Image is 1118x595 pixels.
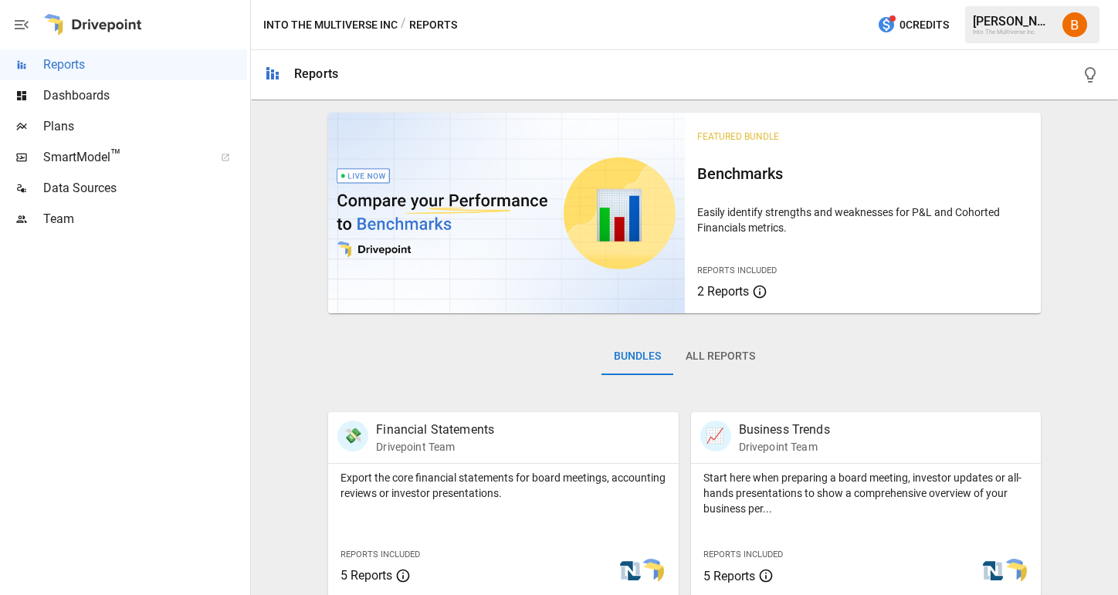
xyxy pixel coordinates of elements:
[340,470,666,501] p: Export the core financial statements for board meetings, accounting reviews or investor presentat...
[697,161,1028,186] h6: Benchmarks
[871,11,955,39] button: 0Credits
[376,421,494,439] p: Financial Statements
[110,146,121,165] span: ™
[739,439,830,455] p: Drivepoint Team
[697,284,749,299] span: 2 Reports
[899,15,949,35] span: 0 Credits
[700,421,731,451] div: 📈
[263,15,398,35] button: Into The Multiverse Inc
[703,569,755,583] span: 5 Reports
[43,148,204,167] span: SmartModel
[43,117,247,136] span: Plans
[697,265,777,276] span: Reports Included
[703,549,783,560] span: Reports Included
[337,421,368,451] div: 💸
[1053,3,1096,46] button: Brian Friedman
[639,559,664,583] img: smart model
[973,14,1053,29] div: [PERSON_NAME]
[376,439,494,455] p: Drivepoint Team
[43,86,247,105] span: Dashboards
[1062,12,1087,37] img: Brian Friedman
[703,470,1028,516] p: Start here when preparing a board meeting, investor updates or all-hands presentations to show a ...
[43,179,247,198] span: Data Sources
[618,559,642,583] img: netsuite
[973,29,1053,35] div: Into The Multiverse Inc
[673,338,767,375] button: All Reports
[43,56,247,74] span: Reports
[340,549,420,560] span: Reports Included
[328,113,684,313] img: video thumbnail
[294,66,338,81] div: Reports
[739,421,830,439] p: Business Trends
[601,338,673,375] button: Bundles
[401,15,406,35] div: /
[340,568,392,583] span: 5 Reports
[1002,559,1027,583] img: smart model
[981,559,1005,583] img: netsuite
[697,131,779,142] span: Featured Bundle
[43,210,247,228] span: Team
[697,205,1028,235] p: Easily identify strengths and weaknesses for P&L and Cohorted Financials metrics.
